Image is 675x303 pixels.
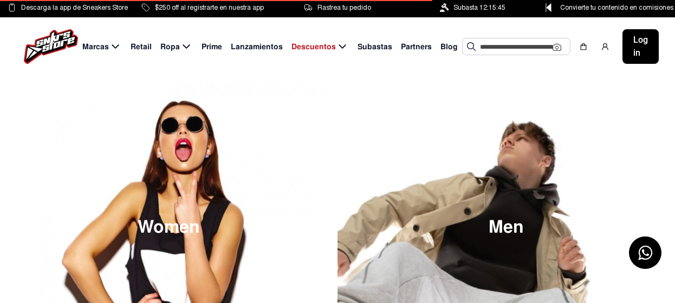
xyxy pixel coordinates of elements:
span: Lanzamientos [231,41,283,52]
span: Retail [131,41,152,52]
img: logo [24,29,78,64]
span: Subasta 12:15:45 [453,2,505,14]
span: Descarga la app de Sneakers Store [21,2,128,14]
img: Control Point Icon [542,3,555,12]
span: Blog [440,41,458,52]
span: Women [138,219,200,236]
span: Descuentos [291,41,336,52]
span: Convierte tu contenido en comisiones [560,2,673,14]
span: Marcas [82,41,109,52]
span: Subastas [358,41,392,52]
span: Rastrea tu pedido [317,2,371,14]
span: Log in [633,34,648,60]
img: Cámara [553,43,561,51]
img: user [601,42,609,51]
span: Prime [202,41,222,52]
span: $250 off al registrarte en nuestra app [155,2,264,14]
span: Ropa [160,41,180,52]
span: Partners [401,41,432,52]
img: Buscar [467,42,476,51]
img: shopping [579,42,588,51]
span: Men [489,219,524,236]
